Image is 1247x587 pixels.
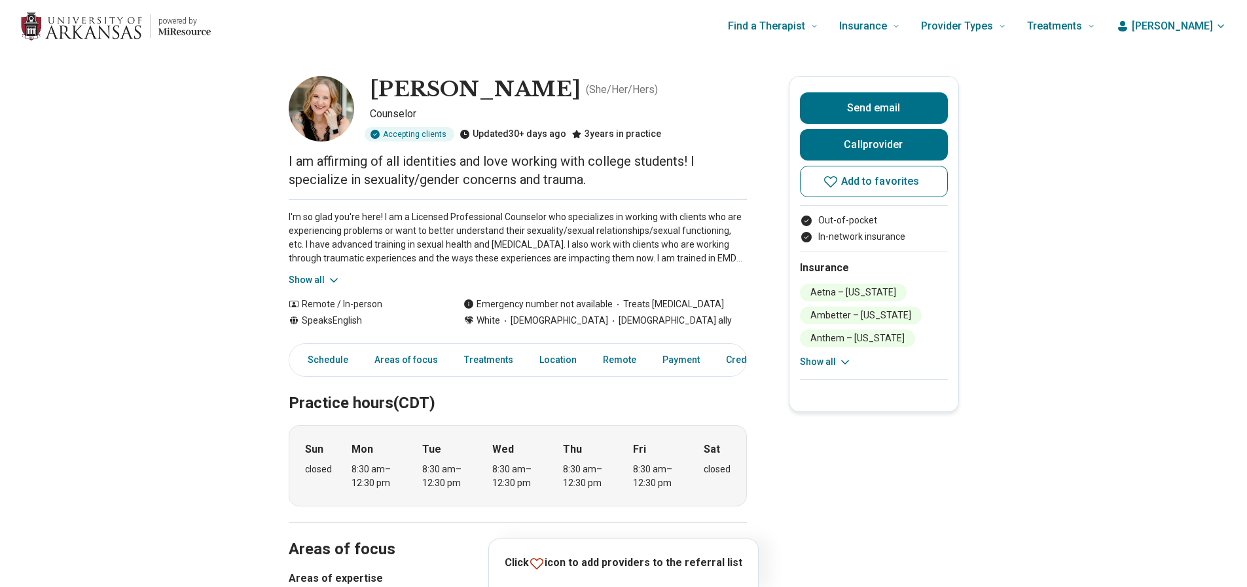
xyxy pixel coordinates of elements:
[422,442,441,457] strong: Tue
[289,76,354,142] img: Heather Vinti, Counselor
[1027,17,1082,35] span: Treatments
[352,463,402,490] div: 8:30 am – 12:30 pm
[633,442,646,457] strong: Fri
[633,463,683,490] div: 8:30 am – 12:30 pm
[477,314,500,328] span: White
[463,297,613,311] div: Emergency number not available
[289,571,747,586] h3: Areas of expertise
[655,347,708,373] a: Payment
[728,17,805,35] span: Find a Therapist
[492,442,514,457] strong: Wed
[370,106,747,122] p: Counselor
[800,166,948,197] button: Add to favorites
[505,555,742,571] p: Click icon to add providers to the referral list
[352,442,373,457] strong: Mon
[800,214,948,244] ul: Payment options
[613,297,724,311] span: Treats [MEDICAL_DATA]
[289,210,747,265] p: I'm so glad you're here! I am a Licensed Professional Counselor who specializes in working with c...
[800,129,948,161] button: Callprovider
[571,127,661,142] div: 3 years in practice
[158,16,211,26] p: powered by
[422,463,473,490] div: 8:30 am – 12:30 pm
[800,355,852,369] button: Show all
[800,260,948,276] h2: Insurance
[500,314,608,328] span: [DEMOGRAPHIC_DATA]
[595,347,644,373] a: Remote
[292,347,356,373] a: Schedule
[1132,18,1213,34] span: [PERSON_NAME]
[456,347,521,373] a: Treatments
[800,230,948,244] li: In-network insurance
[289,273,340,287] button: Show all
[289,152,747,189] p: I am affirming of all identities and love working with college students! I specialize in sexualit...
[800,214,948,227] li: Out-of-pocket
[532,347,585,373] a: Location
[841,176,920,187] span: Add to favorites
[289,297,437,311] div: Remote / In-person
[367,347,446,373] a: Areas of focus
[1116,18,1226,34] button: [PERSON_NAME]
[370,76,581,104] h1: [PERSON_NAME]
[563,463,613,490] div: 8:30 am – 12:30 pm
[800,307,922,324] li: Ambetter – [US_STATE]
[289,507,747,561] h2: Areas of focus
[608,314,732,328] span: [DEMOGRAPHIC_DATA] ally
[800,284,907,301] li: Aetna – [US_STATE]
[563,442,582,457] strong: Thu
[289,314,437,328] div: Speaks English
[289,425,747,506] div: When does the program meet?
[800,92,948,124] button: Send email
[839,17,887,35] span: Insurance
[21,5,211,47] a: Home page
[704,442,720,457] strong: Sat
[305,442,323,457] strong: Sun
[289,361,747,415] h2: Practice hours (CDT)
[718,347,784,373] a: Credentials
[921,17,993,35] span: Provider Types
[305,463,332,476] div: closed
[460,127,566,142] div: Updated 30+ days ago
[704,463,731,476] div: closed
[586,82,658,98] p: ( She/Her/Hers )
[365,127,454,142] div: Accepting clients
[492,463,543,490] div: 8:30 am – 12:30 pm
[800,330,915,347] li: Anthem – [US_STATE]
